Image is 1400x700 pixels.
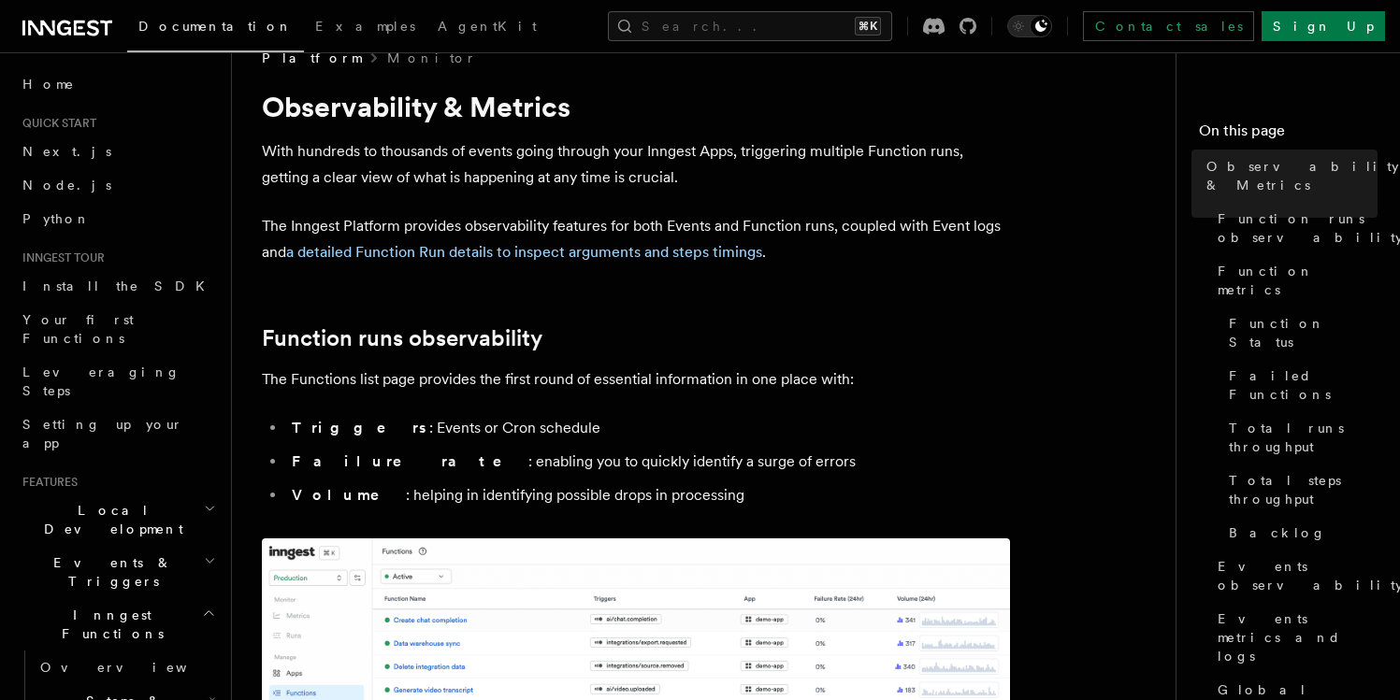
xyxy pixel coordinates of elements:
[286,415,1010,441] li: : Events or Cron schedule
[1221,516,1378,550] a: Backlog
[22,279,216,293] span: Install the SDK
[1199,150,1378,202] a: Observability & Metrics
[1229,419,1378,456] span: Total runs throughput
[438,19,537,34] span: AgentKit
[15,355,220,407] a: Leveraging Steps
[22,417,183,450] span: Setting up your app
[262,366,1010,393] p: The Functions list page provides the first round of essential information in one place with:
[1221,411,1378,464] a: Total runs throughput
[292,419,429,436] strong: Triggers
[15,269,220,303] a: Install the SDK
[608,11,892,41] button: Search...⌘K
[262,325,542,351] a: Function runs observability
[15,67,220,101] a: Home
[22,364,180,398] span: Leveraging Steps
[15,546,220,598] button: Events & Triggers
[15,606,202,643] span: Inngest Functions
[262,90,1010,123] h1: Observability & Metrics
[1210,254,1378,307] a: Function metrics
[15,553,204,591] span: Events & Triggers
[22,75,75,93] span: Home
[1199,120,1378,150] h4: On this page
[40,660,233,675] span: Overview
[15,303,220,355] a: Your first Functions
[1229,523,1326,542] span: Backlog
[138,19,293,34] span: Documentation
[1210,202,1378,254] a: Function runs observability
[15,250,105,265] span: Inngest tour
[15,493,220,546] button: Local Development
[286,449,1010,475] li: : enabling you to quickly identify a surge of errors
[1221,464,1378,516] a: Total steps throughput
[15,501,204,538] span: Local Development
[262,213,1010,265] p: The Inngest Platform provides observability features for both Events and Function runs, coupled w...
[426,6,548,50] a: AgentKit
[1229,314,1378,351] span: Function Status
[22,211,91,226] span: Python
[15,168,220,202] a: Node.js
[1206,157,1399,194] span: Observability & Metrics
[1083,11,1254,41] a: Contact sales
[304,6,426,50] a: Examples
[1210,602,1378,673] a: Events metrics and logs
[127,6,304,52] a: Documentation
[15,202,220,236] a: Python
[1221,307,1378,359] a: Function Status
[1262,11,1385,41] a: Sign Up
[1210,550,1378,602] a: Events observability
[292,452,528,470] strong: Failure rate
[1229,471,1378,508] span: Total steps throughput
[1229,366,1378,404] span: Failed Functions
[855,17,881,36] kbd: ⌘K
[1218,609,1378,665] span: Events metrics and logs
[15,135,220,168] a: Next.js
[15,598,220,650] button: Inngest Functions
[1221,359,1378,411] a: Failed Functions
[22,144,111,159] span: Next.js
[315,19,415,34] span: Examples
[22,178,111,193] span: Node.js
[15,475,78,490] span: Features
[262,138,1010,191] p: With hundreds to thousands of events going through your Inngest Apps, triggering multiple Functio...
[262,49,361,67] span: Platform
[286,482,1010,508] li: : helping in identifying possible drops in processing
[22,312,134,346] span: Your first Functions
[1218,262,1378,299] span: Function metrics
[292,486,406,504] strong: Volume
[33,650,220,684] a: Overview
[387,49,476,67] a: Monitor
[15,407,220,460] a: Setting up your app
[286,243,762,261] a: a detailed Function Run details to inspect arguments and steps timings
[15,116,96,131] span: Quick start
[1007,15,1052,37] button: Toggle dark mode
